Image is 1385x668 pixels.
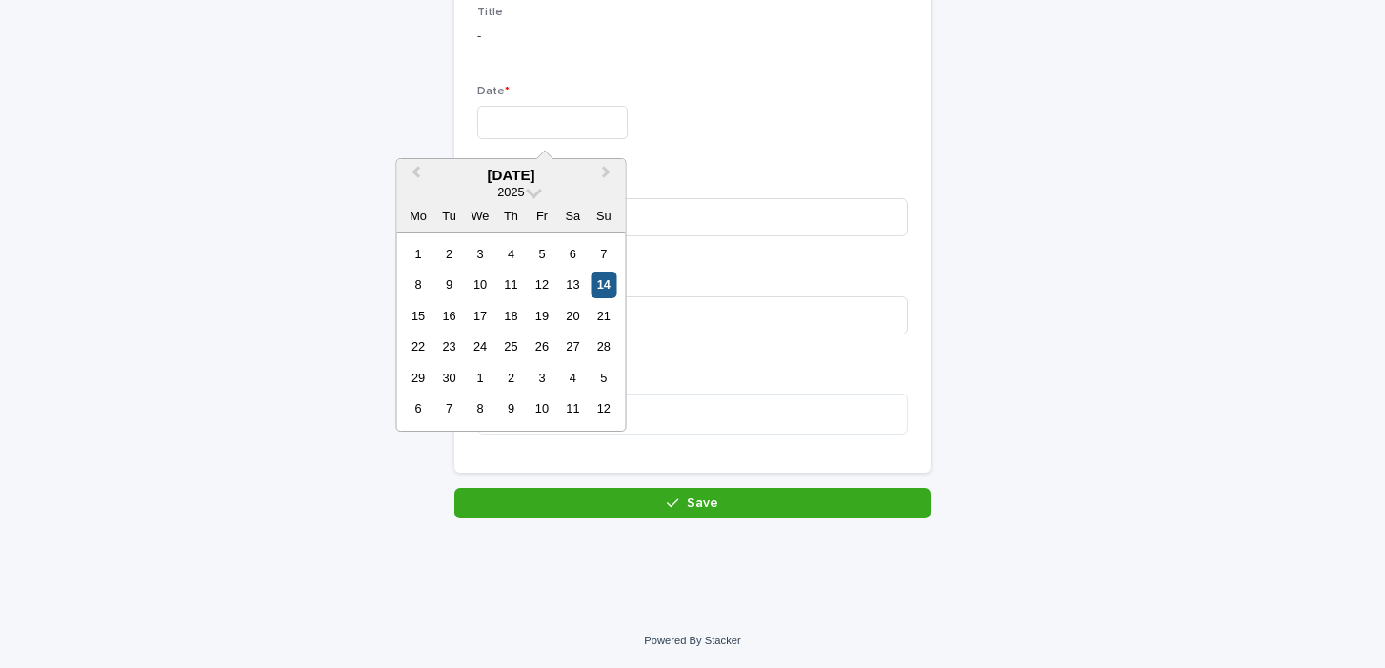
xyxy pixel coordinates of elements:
[498,395,524,421] div: Choose Thursday, 9 October 2025
[498,272,524,297] div: Choose Thursday, 11 September 2025
[454,488,931,518] button: Save
[436,241,462,267] div: Choose Tuesday, 2 September 2025
[498,334,524,359] div: Choose Thursday, 25 September 2025
[467,241,492,267] div: Choose Wednesday, 3 September 2025
[529,395,554,421] div: Choose Friday, 10 October 2025
[560,203,586,229] div: Sa
[477,7,503,18] span: Title
[498,303,524,329] div: Choose Thursday, 18 September 2025
[529,241,554,267] div: Choose Friday, 5 September 2025
[436,365,462,391] div: Choose Tuesday, 30 September 2025
[405,303,431,329] div: Choose Monday, 15 September 2025
[436,203,462,229] div: Tu
[560,272,586,297] div: Choose Saturday, 13 September 2025
[405,241,431,267] div: Choose Monday, 1 September 2025
[560,241,586,267] div: Choose Saturday, 6 September 2025
[477,86,510,97] span: Date
[498,241,524,267] div: Choose Thursday, 4 September 2025
[436,334,462,359] div: Choose Tuesday, 23 September 2025
[405,365,431,391] div: Choose Monday, 29 September 2025
[529,334,554,359] div: Choose Friday, 26 September 2025
[591,365,616,391] div: Choose Sunday, 5 October 2025
[405,272,431,297] div: Choose Monday, 8 September 2025
[467,395,492,421] div: Choose Wednesday, 8 October 2025
[405,203,431,229] div: Mo
[593,161,624,192] button: Next Month
[591,241,616,267] div: Choose Sunday, 7 September 2025
[560,334,586,359] div: Choose Saturday, 27 September 2025
[644,635,740,646] a: Powered By Stacker
[591,272,616,297] div: Choose Sunday, 14 September 2025
[436,303,462,329] div: Choose Tuesday, 16 September 2025
[497,185,524,199] span: 2025
[467,334,492,359] div: Choose Wednesday, 24 September 2025
[529,303,554,329] div: Choose Friday, 19 September 2025
[498,203,524,229] div: Th
[436,395,462,421] div: Choose Tuesday, 7 October 2025
[591,395,616,421] div: Choose Sunday, 12 October 2025
[560,395,586,421] div: Choose Saturday, 11 October 2025
[591,203,616,229] div: Su
[436,272,462,297] div: Choose Tuesday, 9 September 2025
[591,303,616,329] div: Choose Sunday, 21 September 2025
[529,365,554,391] div: Choose Friday, 3 October 2025
[396,167,625,184] div: [DATE]
[687,496,718,510] span: Save
[529,272,554,297] div: Choose Friday, 12 September 2025
[467,272,492,297] div: Choose Wednesday, 10 September 2025
[467,203,492,229] div: We
[467,303,492,329] div: Choose Wednesday, 17 September 2025
[405,395,431,421] div: Choose Monday, 6 October 2025
[591,334,616,359] div: Choose Sunday, 28 September 2025
[560,303,586,329] div: Choose Saturday, 20 September 2025
[477,27,908,47] p: -
[405,334,431,359] div: Choose Monday, 22 September 2025
[529,203,554,229] div: Fr
[498,365,524,391] div: Choose Thursday, 2 October 2025
[467,365,492,391] div: Choose Wednesday, 1 October 2025
[398,161,429,192] button: Previous Month
[560,365,586,391] div: Choose Saturday, 4 October 2025
[403,238,619,424] div: month 2025-09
